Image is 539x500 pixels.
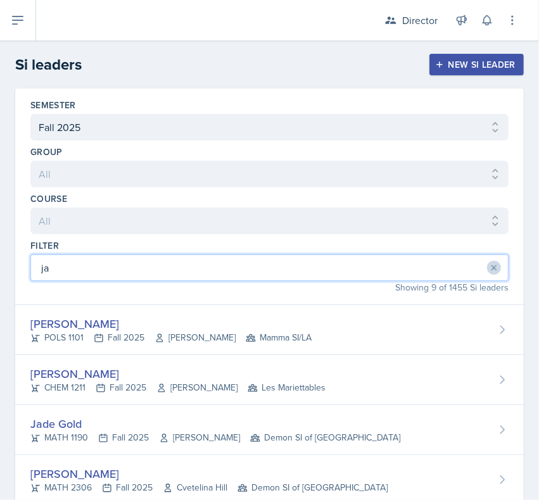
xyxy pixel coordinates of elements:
[30,465,388,482] div: [PERSON_NAME]
[15,355,524,405] a: [PERSON_NAME] CHEM 1211Fall 2025[PERSON_NAME] Les Mariettables
[429,54,524,75] button: New Si leader
[30,254,509,281] input: Filter
[402,13,438,28] div: Director
[248,381,326,394] span: Les Mariettables
[30,381,326,394] div: CHEM 1211 Fall 2025
[15,405,524,455] a: Jade Gold MATH 1190Fall 2025[PERSON_NAME] Demon SI of [GEOGRAPHIC_DATA]
[30,281,509,294] div: Showing 9 of 1455 Si leaders
[30,365,326,382] div: [PERSON_NAME]
[438,59,516,70] div: New Si leader
[246,331,312,344] span: Mamma SI/LA
[156,381,238,394] span: [PERSON_NAME]
[238,481,388,494] span: Demon SI of [GEOGRAPHIC_DATA]
[30,146,63,158] label: Group
[30,99,76,111] label: Semester
[30,431,400,444] div: MATH 1190 Fall 2025
[15,53,82,76] h2: Si leaders
[250,431,400,444] span: Demon SI of [GEOGRAPHIC_DATA]
[30,481,388,494] div: MATH 2306 Fall 2025
[163,481,227,494] span: Cvetelina Hill
[15,305,524,355] a: [PERSON_NAME] POLS 1101Fall 2025[PERSON_NAME] Mamma SI/LA
[30,415,400,432] div: Jade Gold
[30,315,312,332] div: [PERSON_NAME]
[30,192,67,205] label: Course
[159,431,240,444] span: [PERSON_NAME]
[30,239,59,252] label: Filter
[155,331,236,344] span: [PERSON_NAME]
[30,331,312,344] div: POLS 1101 Fall 2025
